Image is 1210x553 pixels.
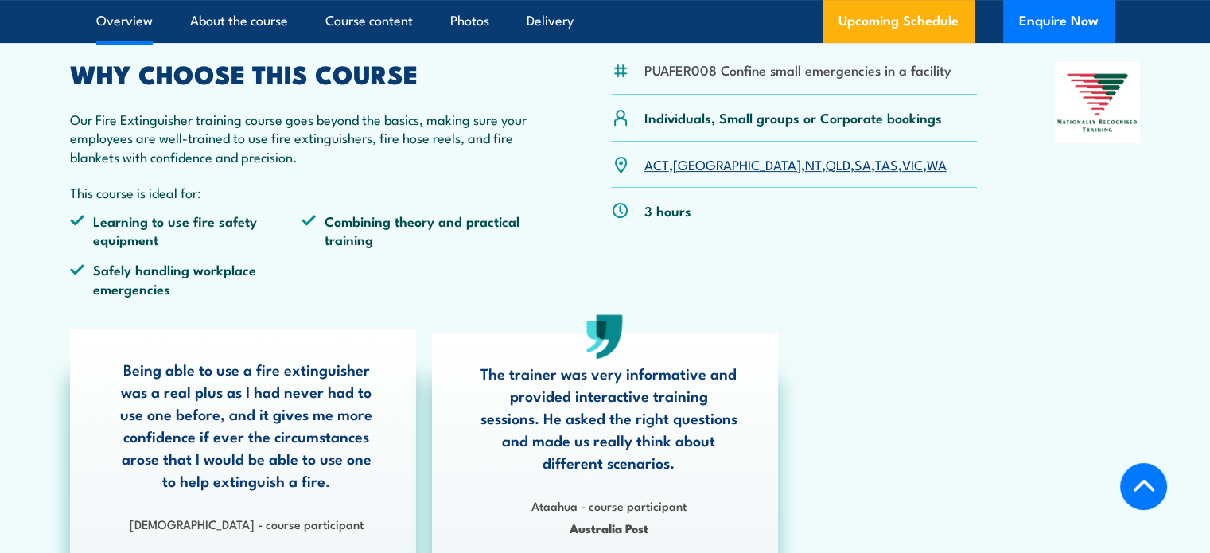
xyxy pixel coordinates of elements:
strong: [DEMOGRAPHIC_DATA] - course participant [130,515,364,532]
li: Safely handling workplace emergencies [70,260,302,298]
p: 3 hours [644,201,691,220]
a: TAS [875,154,898,173]
a: SA [854,154,871,173]
li: Combining theory and practical training [302,212,534,249]
span: Australia Post [479,519,738,537]
li: Learning to use fire safety equipment [70,212,302,249]
a: NT [805,154,822,173]
a: ACT [644,154,669,173]
p: Our Fire Extinguisher training course goes beyond the basics, making sure your employees are well... [70,110,535,166]
p: Individuals, Small groups or Corporate bookings [644,108,942,127]
p: , , , , , , , [644,155,947,173]
img: Nationally Recognised Training logo. [1055,62,1141,143]
a: WA [927,154,947,173]
a: QLD [826,154,850,173]
a: [GEOGRAPHIC_DATA] [673,154,801,173]
li: PUAFER008 Confine small emergencies in a facility [644,60,951,79]
strong: Ataahua - course participant [531,497,686,514]
a: VIC [902,154,923,173]
h2: WHY CHOOSE THIS COURSE [70,62,535,84]
p: The trainer was very informative and provided interactive training sessions. He asked the right q... [479,362,738,473]
p: This course is ideal for: [70,183,535,201]
p: Being able to use a fire extinguisher was a real plus as I had never had to use one before, and i... [117,358,376,492]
